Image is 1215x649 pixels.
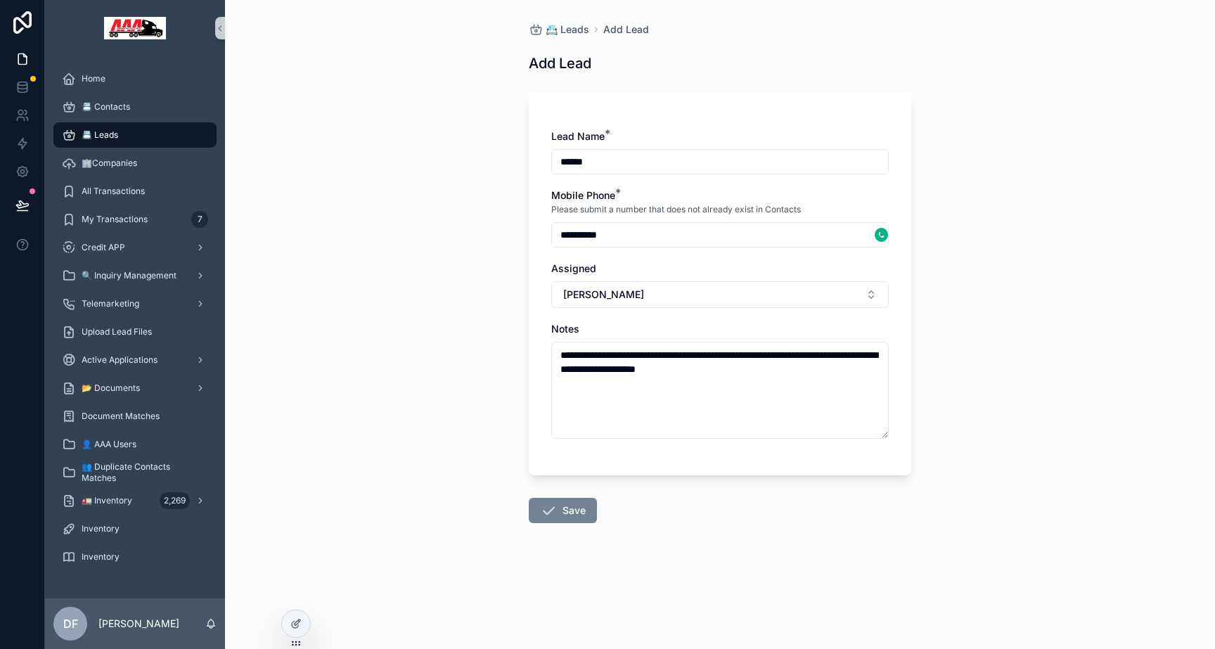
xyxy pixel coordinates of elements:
div: 7 [191,211,208,228]
button: Save [529,498,597,523]
span: Please submit a number that does not already exist in Contacts [551,204,801,215]
span: Inventory [82,523,120,534]
span: 👥 Duplicate Contacts Matches [82,461,202,484]
span: My Transactions [82,214,148,225]
span: [PERSON_NAME] [563,288,644,302]
span: 👤 AAA Users [82,439,136,450]
p: [PERSON_NAME] [98,617,179,631]
span: Assigned [551,262,596,274]
a: All Transactions [53,179,217,204]
span: 🚛 Inventory [82,495,132,506]
a: 🏢Companies [53,150,217,176]
a: Document Matches [53,404,217,429]
span: Document Matches [82,411,160,422]
span: Mobile Phone [551,189,615,201]
button: Select Button [551,281,889,308]
a: Active Applications [53,347,217,373]
span: 📇 Leads [82,129,118,141]
a: Add Lead [603,23,649,37]
a: 📇 Leads [53,122,217,148]
a: 🚛 Inventory2,269 [53,488,217,513]
div: 2,269 [160,492,190,509]
span: 📇 Contacts [82,101,130,113]
span: Active Applications [82,354,157,366]
a: 🔍 Inquiry Management [53,263,217,288]
span: 🔍 Inquiry Management [82,270,176,281]
a: Telemarketing [53,291,217,316]
span: Lead Name [551,130,605,142]
span: Notes [551,323,579,335]
div: scrollable content [45,56,225,588]
a: 👤 AAA Users [53,432,217,457]
span: All Transactions [82,186,145,197]
a: My Transactions7 [53,207,217,232]
img: App logo [104,17,166,39]
a: Inventory [53,544,217,570]
a: 📇 Leads [529,23,589,37]
a: 📇 Contacts [53,94,217,120]
a: Credit APP [53,235,217,260]
a: 📂 Documents [53,375,217,401]
a: Inventory [53,516,217,541]
a: Upload Lead Files [53,319,217,345]
span: 📇 Leads [546,23,589,37]
span: Telemarketing [82,298,139,309]
a: Home [53,66,217,91]
span: 🏢Companies [82,158,137,169]
span: Upload Lead Files [82,326,152,338]
span: DF [63,615,78,632]
span: Home [82,73,105,84]
span: 📂 Documents [82,383,140,394]
span: Credit APP [82,242,125,253]
a: 👥 Duplicate Contacts Matches [53,460,217,485]
span: Inventory [82,551,120,563]
h1: Add Lead [529,53,591,73]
